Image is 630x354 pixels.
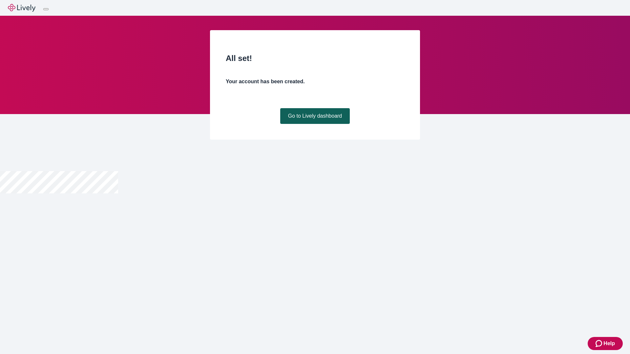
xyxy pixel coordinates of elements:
span: Help [603,340,615,347]
img: Lively [8,4,35,12]
h2: All set! [226,52,404,64]
button: Log out [43,8,49,10]
button: Zendesk support iconHelp [588,337,623,350]
h4: Your account has been created. [226,78,404,86]
a: Go to Lively dashboard [280,108,350,124]
svg: Zendesk support icon [596,340,603,347]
